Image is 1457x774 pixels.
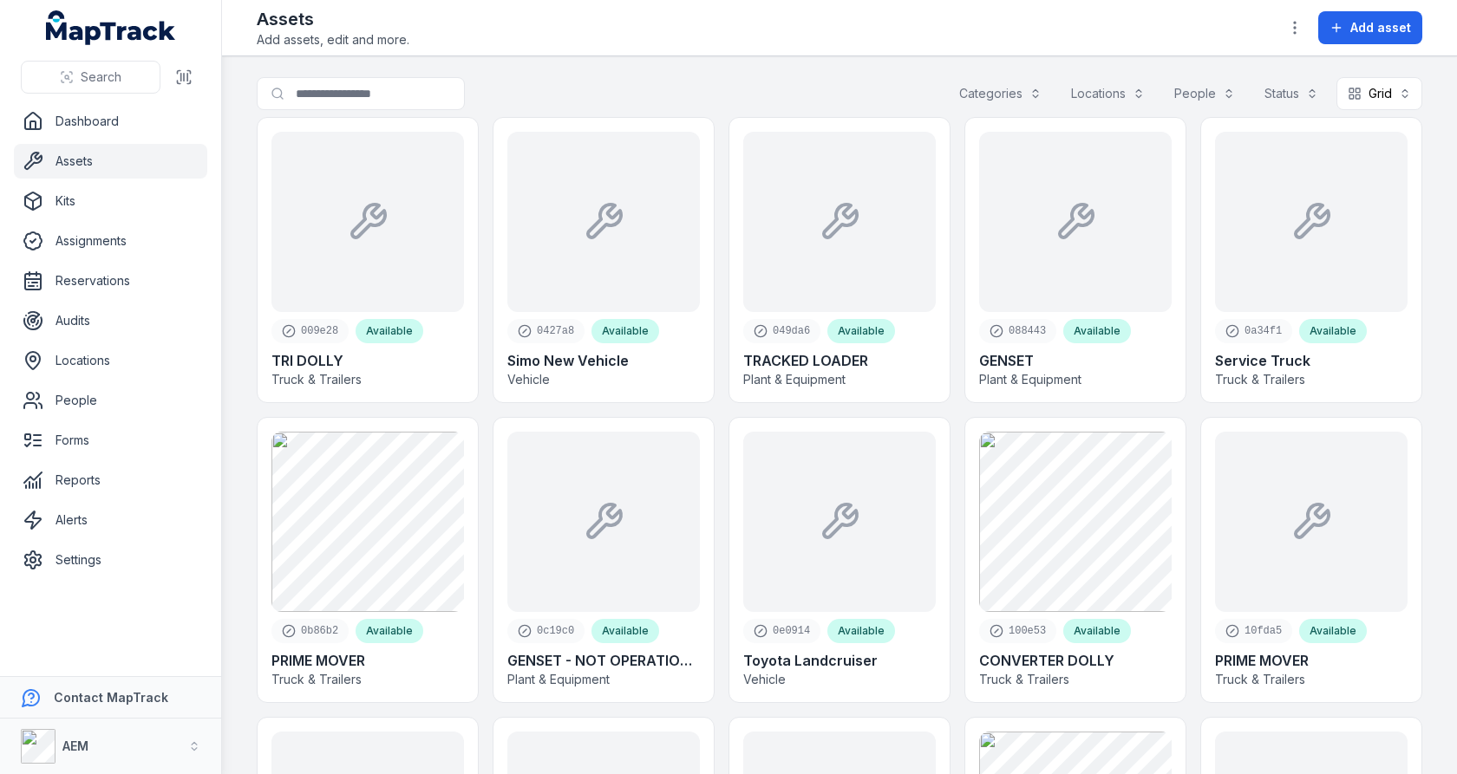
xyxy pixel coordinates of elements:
a: Reports [14,463,207,498]
strong: AEM [62,738,88,753]
strong: Contact MapTrack [54,690,168,705]
a: Assignments [14,224,207,258]
button: Status [1253,77,1330,110]
a: Locations [14,343,207,378]
a: Dashboard [14,104,207,139]
button: Locations [1060,77,1156,110]
button: Search [21,61,160,94]
a: Assets [14,144,207,179]
h2: Assets [257,7,409,31]
a: Forms [14,423,207,458]
button: Categories [948,77,1053,110]
a: Reservations [14,263,207,298]
button: People [1163,77,1246,110]
a: People [14,383,207,418]
button: Grid [1336,77,1422,110]
span: Add asset [1350,19,1411,36]
a: Audits [14,303,207,338]
button: Add asset [1318,11,1422,44]
span: Add assets, edit and more. [257,31,409,49]
a: Kits [14,184,207,218]
span: Search [81,68,121,86]
a: Alerts [14,503,207,537]
a: Settings [14,543,207,577]
a: MapTrack [46,10,176,45]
